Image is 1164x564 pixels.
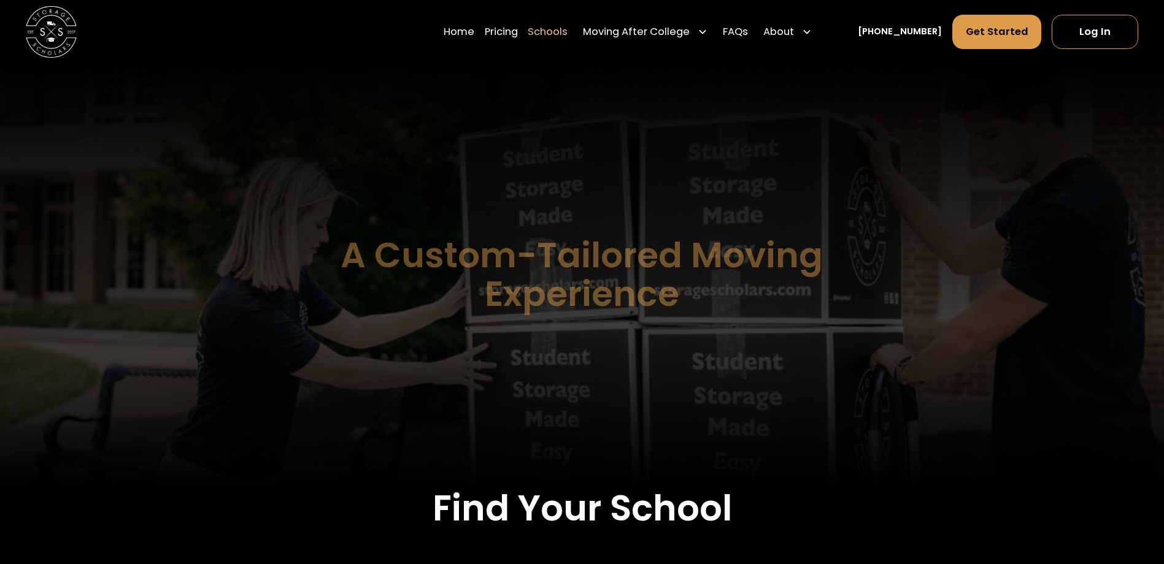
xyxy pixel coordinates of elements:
[858,25,942,39] a: [PHONE_NUMBER]
[444,14,474,50] a: Home
[583,25,690,40] div: Moving After College
[26,6,77,57] img: Storage Scholars main logo
[763,25,794,40] div: About
[578,14,713,50] div: Moving After College
[723,14,748,50] a: FAQs
[528,14,568,50] a: Schools
[123,487,1041,530] h2: Find Your School
[1052,15,1138,49] a: Log In
[758,14,817,50] div: About
[485,14,518,50] a: Pricing
[952,15,1042,49] a: Get Started
[276,236,888,313] h1: A Custom-Tailored Moving Experience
